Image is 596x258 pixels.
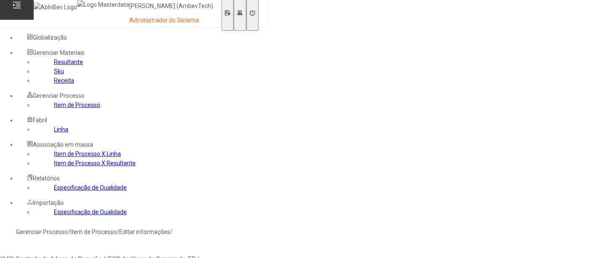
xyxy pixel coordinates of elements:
a: Gerenciar Processo [16,228,68,235]
a: Especificação de Qualidade [54,184,127,191]
span: Gerenciar Processo [33,92,85,99]
a: Item de Processo [54,102,100,108]
a: Especificação de Qualidade [54,209,127,215]
a: Receita [54,77,74,84]
nz-breadcrumb-separator: / [170,228,173,235]
img: AbInBev Logo [34,3,77,12]
nz-breadcrumb-separator: / [68,228,70,235]
a: Sku [54,68,64,75]
a: Item de Processo X Linha [54,150,121,157]
span: Gerenciar Materiais [33,49,85,56]
nz-breadcrumb-separator: / [117,228,119,235]
span: Fabril [33,117,47,124]
p: Administrador do Sistema [129,16,213,25]
span: Globalização [33,34,67,41]
span: Associação em massa [33,141,93,148]
a: Linha [54,126,68,133]
p: [PERSON_NAME] (AmbevTech) [129,2,213,11]
span: Importação [33,199,64,206]
a: Item de Processo X Resultante [54,160,136,167]
a: Resultante [54,59,83,65]
a: Editar informações [119,228,170,235]
span: Relatórios [33,175,60,182]
a: Item de Processo [70,228,117,235]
